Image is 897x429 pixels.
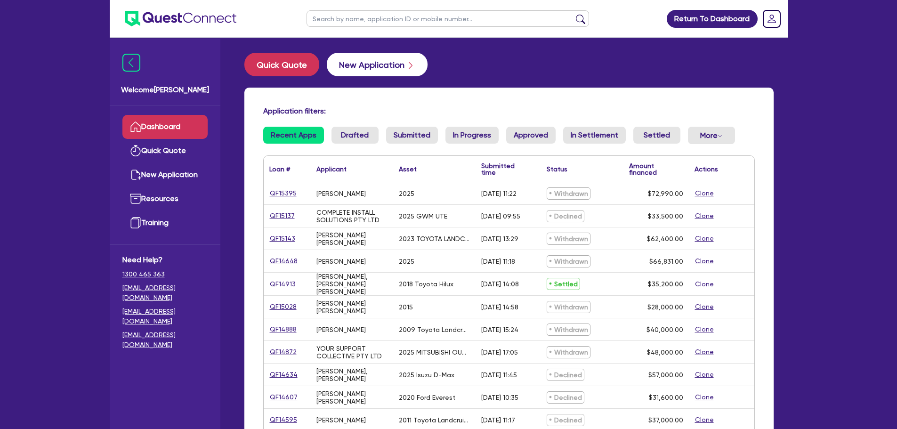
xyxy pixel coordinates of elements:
span: Withdrawn [547,324,590,336]
img: new-application [130,169,141,180]
span: $28,000.00 [647,303,683,311]
a: QF14648 [269,256,298,267]
div: Asset [399,166,417,172]
div: [PERSON_NAME] [316,326,366,333]
div: YOUR SUPPORT COLLECTIVE PTY LTD [316,345,388,360]
span: $48,000.00 [647,348,683,356]
div: [DATE] 14:08 [481,280,519,288]
div: 2015 [399,303,413,311]
button: Dropdown toggle [688,127,735,144]
span: Declined [547,210,584,222]
a: Settled [633,127,680,144]
a: [EMAIL_ADDRESS][DOMAIN_NAME] [122,330,208,350]
a: QF15137 [269,210,295,221]
a: QF14913 [269,279,296,290]
div: 2018 Toyota Hilux [399,280,453,288]
div: 2025 [399,190,414,197]
span: Withdrawn [547,346,590,358]
button: Clone [695,210,714,221]
span: $72,990.00 [648,190,683,197]
img: quick-quote [130,145,141,156]
a: In Settlement [563,127,626,144]
span: Withdrawn [547,187,590,200]
button: Clone [695,392,714,403]
span: Declined [547,414,584,426]
a: Training [122,211,208,235]
div: 2023 TOYOTA LANDCRUISER [PERSON_NAME] [399,235,470,243]
span: Declined [547,391,584,404]
div: [PERSON_NAME], [PERSON_NAME] [PERSON_NAME] [316,273,388,295]
div: [PERSON_NAME] [316,258,366,265]
div: [DATE] 10:35 [481,394,518,401]
button: Clone [695,188,714,199]
a: QF14634 [269,369,298,380]
div: [PERSON_NAME] [316,190,366,197]
a: Approved [506,127,556,144]
div: [DATE] 11:45 [481,371,517,379]
div: 2025 [399,258,414,265]
span: $33,500.00 [648,212,683,220]
a: Quick Quote [122,139,208,163]
button: Clone [695,369,714,380]
a: QF15143 [269,233,296,244]
a: Dashboard [122,115,208,139]
button: Clone [695,279,714,290]
div: [PERSON_NAME] [PERSON_NAME] [316,299,388,315]
a: QF14872 [269,347,297,357]
span: $35,200.00 [648,280,683,288]
a: Return To Dashboard [667,10,758,28]
div: [PERSON_NAME], [PERSON_NAME] [316,367,388,382]
span: Withdrawn [547,233,590,245]
a: Submitted [386,127,438,144]
div: [DATE] 09:55 [481,212,520,220]
span: Withdrawn [547,301,590,313]
button: Quick Quote [244,53,319,76]
span: $40,000.00 [646,326,683,333]
span: $66,831.00 [649,258,683,265]
div: [DATE] 11:17 [481,416,515,424]
span: $31,600.00 [649,394,683,401]
div: [DATE] 11:18 [481,258,515,265]
button: Clone [695,414,714,425]
div: [DATE] 17:05 [481,348,518,356]
button: Clone [695,324,714,335]
div: [DATE] 13:29 [481,235,518,243]
span: Withdrawn [547,255,590,267]
div: [PERSON_NAME] [316,416,366,424]
a: [EMAIL_ADDRESS][DOMAIN_NAME] [122,307,208,326]
span: Need Help? [122,254,208,266]
div: [PERSON_NAME] [PERSON_NAME] [316,231,388,246]
a: QF15395 [269,188,297,199]
img: quest-connect-logo-blue [125,11,236,26]
div: [DATE] 15:24 [481,326,518,333]
span: $37,000.00 [648,416,683,424]
button: New Application [327,53,428,76]
a: Quick Quote [244,53,327,76]
div: 2011 Toyota Landcruiser [399,416,470,424]
a: [EMAIL_ADDRESS][DOMAIN_NAME] [122,283,208,303]
button: Clone [695,301,714,312]
div: [PERSON_NAME] [PERSON_NAME] [316,390,388,405]
div: [DATE] 14:58 [481,303,518,311]
div: 2025 GWM UTE [399,212,447,220]
a: QF14595 [269,414,298,425]
a: QF14607 [269,392,298,403]
a: Recent Apps [263,127,324,144]
span: $57,000.00 [648,371,683,379]
button: Clone [695,256,714,267]
button: Clone [695,233,714,244]
tcxspan: Call 1300 465 363 via 3CX [122,270,165,278]
div: COMPLETE INSTALL SOLUTIONS PTY LTD [316,209,388,224]
a: QF15028 [269,301,297,312]
div: Amount financed [629,162,683,176]
span: Declined [547,369,584,381]
div: 2020 Ford Everest [399,394,455,401]
a: QF14888 [269,324,297,335]
img: training [130,217,141,228]
a: Resources [122,187,208,211]
img: icon-menu-close [122,54,140,72]
div: Applicant [316,166,347,172]
div: 2025 Isuzu D-Max [399,371,454,379]
div: Loan # [269,166,290,172]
